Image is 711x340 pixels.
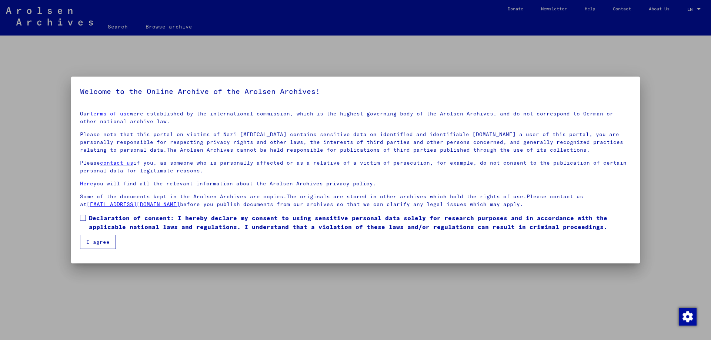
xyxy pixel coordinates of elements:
[80,193,631,208] p: Some of the documents kept in the Arolsen Archives are copies.The originals are stored in other a...
[90,110,130,117] a: terms of use
[679,308,697,326] img: Change consent
[80,159,631,175] p: Please if you, as someone who is personally affected or as a relative of a victim of persecution,...
[89,213,631,231] span: Declaration of consent: I hereby declare my consent to using sensitive personal data solely for r...
[80,180,93,187] a: Here
[80,110,631,125] p: Our were established by the international commission, which is the highest governing body of the ...
[80,85,631,97] h5: Welcome to the Online Archive of the Arolsen Archives!
[80,235,116,249] button: I agree
[100,159,133,166] a: contact us
[80,131,631,154] p: Please note that this portal on victims of Nazi [MEDICAL_DATA] contains sensitive data on identif...
[87,201,180,208] a: [EMAIL_ADDRESS][DOMAIN_NAME]
[80,180,631,188] p: you will find all the relevant information about the Arolsen Archives privacy policy.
